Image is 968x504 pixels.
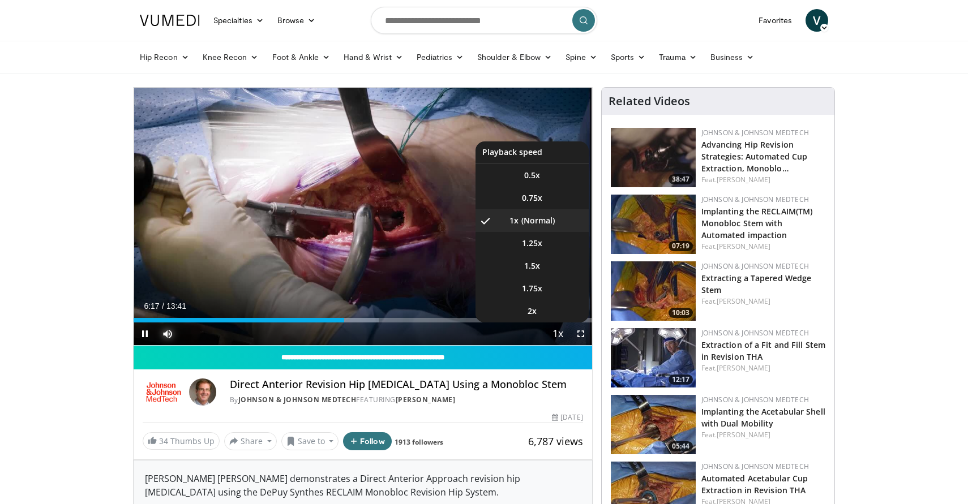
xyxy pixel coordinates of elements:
[265,46,337,68] a: Foot & Ankle
[669,374,693,385] span: 12:17
[547,322,569,345] button: Playback Rate
[159,436,168,446] span: 34
[524,170,540,181] span: 0.5x
[806,9,828,32] a: V
[509,215,519,226] span: 1x
[156,322,179,345] button: Mute
[701,273,812,295] a: Extracting a Tapered Wedge Stem
[701,339,825,362] a: Extraction of a Fit and Fill Stem in Revision THA
[396,395,456,404] a: [PERSON_NAME]
[238,395,357,404] a: Johnson & Johnson MedTech
[143,432,220,450] a: 34 Thumbs Up
[717,363,770,373] a: [PERSON_NAME]
[752,9,799,32] a: Favorites
[611,395,696,454] a: 05:44
[669,174,693,184] span: 38:47
[522,238,542,249] span: 1.25x
[140,15,200,26] img: VuMedi Logo
[207,9,271,32] a: Specialties
[669,241,693,251] span: 07:19
[611,195,696,254] a: 07:19
[701,128,809,137] a: Johnson & Johnson MedTech
[611,261,696,321] a: 10:03
[611,261,696,321] img: 0b84e8e2-d493-4aee-915d-8b4f424ca292.150x105_q85_crop-smart_upscale.jpg
[559,46,603,68] a: Spine
[701,261,809,271] a: Johnson & Johnson MedTech
[609,94,690,108] h4: Related Videos
[410,46,470,68] a: Pediatrics
[717,430,770,440] a: [PERSON_NAME]
[337,46,410,68] a: Hand & Wrist
[701,175,825,185] div: Feat.
[701,395,809,404] a: Johnson & Johnson MedTech
[701,296,825,307] div: Feat.
[701,406,825,429] a: Implanting the Acetabular Shell with Dual Mobility
[701,328,809,338] a: Johnson & Johnson MedTech
[230,378,583,391] h4: Direct Anterior Revision Hip [MEDICAL_DATA] Using a Monobloc Stem
[717,296,770,306] a: [PERSON_NAME]
[701,430,825,440] div: Feat.
[144,301,159,311] span: 6:17
[701,139,808,174] a: Advancing Hip Revision Strategies: Automated Cup Extraction, Monoblo…
[230,395,583,405] div: By FEATURING
[528,434,583,448] span: 6,787 views
[701,195,809,204] a: Johnson & Johnson MedTech
[652,46,704,68] a: Trauma
[611,328,696,387] img: 82aed312-2a25-4631-ae62-904ce62d2708.150x105_q85_crop-smart_upscale.jpg
[271,9,323,32] a: Browse
[371,7,597,34] input: Search topics, interventions
[701,473,808,496] a: Automated Acetabular Cup Extraction in Revision THA
[701,462,809,471] a: Johnson & Johnson MedTech
[669,308,693,318] span: 10:03
[701,242,825,252] div: Feat.
[143,378,185,406] img: Johnson & Johnson MedTech
[133,46,196,68] a: Hip Recon
[224,432,277,450] button: Share
[343,432,392,450] button: Follow
[395,437,443,447] a: 1913 followers
[604,46,653,68] a: Sports
[522,283,542,294] span: 1.75x
[611,395,696,454] img: 9c1ab193-c641-4637-bd4d-10334871fca9.150x105_q85_crop-smart_upscale.jpg
[524,260,540,272] span: 1.5x
[134,88,592,346] video-js: Video Player
[704,46,761,68] a: Business
[611,128,696,187] a: 38:47
[528,305,537,317] span: 2x
[162,301,164,311] span: /
[281,432,339,450] button: Save to
[552,412,582,423] div: [DATE]
[611,195,696,254] img: ffc33e66-92ed-4f11-95c4-0a160745ec3c.150x105_q85_crop-smart_upscale.jpg
[134,322,156,345] button: Pause
[701,363,825,373] div: Feat.
[669,441,693,451] span: 05:44
[717,175,770,184] a: [PERSON_NAME]
[522,192,542,204] span: 0.75x
[611,328,696,387] a: 12:17
[701,206,813,240] a: Implanting the RECLAIM(TM) Monobloc Stem with Automated impaction
[189,378,216,406] img: Avatar
[569,322,592,345] button: Fullscreen
[717,242,770,251] a: [PERSON_NAME]
[611,128,696,187] img: 9f1a5b5d-2ba5-4c40-8e0c-30b4b8951080.150x105_q85_crop-smart_upscale.jpg
[134,318,592,322] div: Progress Bar
[196,46,265,68] a: Knee Recon
[166,301,186,311] span: 13:41
[470,46,559,68] a: Shoulder & Elbow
